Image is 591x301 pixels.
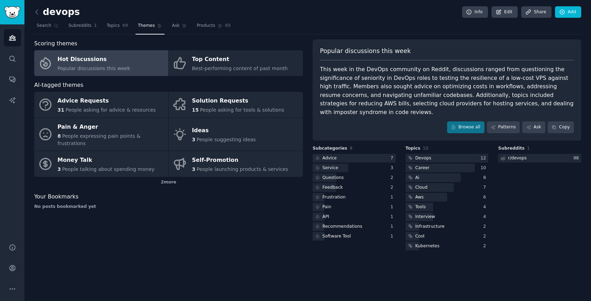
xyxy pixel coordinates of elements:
[423,146,428,151] span: 10
[320,47,411,55] span: Popular discussions this week
[483,204,489,210] div: 4
[406,173,489,182] a: Ai8
[58,155,155,166] div: Money Talk
[197,23,215,29] span: Products
[192,137,196,142] span: 3
[462,6,488,18] a: Info
[322,224,362,230] div: Recommendations
[322,155,337,161] div: Advice
[527,146,530,151] span: 1
[313,145,347,152] span: Subcategories
[58,54,130,65] div: Hot Discussions
[415,214,435,220] div: Interview
[197,137,256,142] span: People suggesting ideas
[415,185,428,191] div: Cloud
[322,233,351,240] div: Software Tool
[391,224,396,230] div: 1
[573,155,581,161] div: 98
[200,107,284,113] span: People asking for tools & solutions
[508,155,526,161] div: r/ devops
[169,20,189,35] a: Ask
[197,166,288,172] span: People launching products & services
[406,212,489,221] a: Interview4
[320,65,574,116] div: This week in the DevOps community on Reddit, discussions ranged from questioning the significance...
[34,81,83,90] span: AI-tagged themes
[194,20,233,35] a: Products85
[522,121,545,133] a: Ask
[350,146,352,151] span: 9
[34,7,80,18] h2: devops
[169,151,303,177] a: Self-Promotion3People launching products & services
[34,204,303,210] div: No posts bookmarked yet
[34,151,168,177] a: Money Talk3People talking about spending money
[415,233,425,240] div: Cost
[138,23,155,29] span: Themes
[481,165,489,171] div: 10
[483,175,489,181] div: 8
[58,133,61,139] span: 8
[521,6,551,18] a: Share
[34,50,168,76] a: Hot DiscussionsPopular discussions this week
[406,183,489,192] a: Cloud7
[34,39,77,48] span: Scoring themes
[169,92,303,118] a: Solution Requests15People asking for tools & solutions
[391,155,396,161] div: 7
[483,214,489,220] div: 4
[34,193,79,201] span: Your Bookmarks
[122,23,128,29] span: 49
[313,212,396,221] a: API1
[391,194,396,201] div: 1
[313,173,396,182] a: Questions2
[66,20,99,35] a: Subreddits1
[483,233,489,240] div: 2
[391,204,396,210] div: 1
[62,166,155,172] span: People talking about spending money
[65,107,155,113] span: People asking for advice & resources
[313,154,396,163] a: Advice7
[68,23,92,29] span: Subreddits
[415,155,431,161] div: Devops
[391,214,396,220] div: 1
[34,177,303,188] div: 2 more
[498,154,581,163] a: r/devops98
[555,6,581,18] a: Add
[391,233,396,240] div: 1
[172,23,180,29] span: Ask
[192,54,288,65] div: Top Content
[313,183,396,192] a: Feedback2
[58,166,61,172] span: 3
[313,232,396,241] a: Software Tool1
[391,165,396,171] div: 3
[406,232,489,241] a: Cost2
[406,242,489,250] a: Kubernetes2
[447,121,484,133] a: Browse all
[4,6,20,18] img: GummySearch logo
[169,118,303,151] a: Ideas3People suggesting ideas
[406,154,489,163] a: Devops12
[406,222,489,231] a: Infrastructure2
[487,121,520,133] a: Patterns
[415,204,426,210] div: Tools
[34,20,61,35] a: Search
[391,185,396,191] div: 2
[192,125,256,136] div: Ideas
[406,145,421,152] span: Topics
[169,50,303,76] a: Top ContentBest-performing content of past month
[415,243,439,249] div: Kubernetes
[498,145,525,152] span: Subreddits
[406,164,489,172] a: Career10
[58,121,165,133] div: Pain & Anger
[192,155,289,166] div: Self-Promotion
[37,23,51,29] span: Search
[481,155,489,161] div: 12
[415,175,419,181] div: Ai
[322,214,329,220] div: API
[192,166,196,172] span: 3
[58,96,156,107] div: Advice Requests
[406,203,489,211] a: Tools4
[225,23,231,29] span: 85
[104,20,130,35] a: Topics49
[192,66,288,71] span: Best-performing content of past month
[313,203,396,211] a: Pain1
[548,121,574,133] button: Copy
